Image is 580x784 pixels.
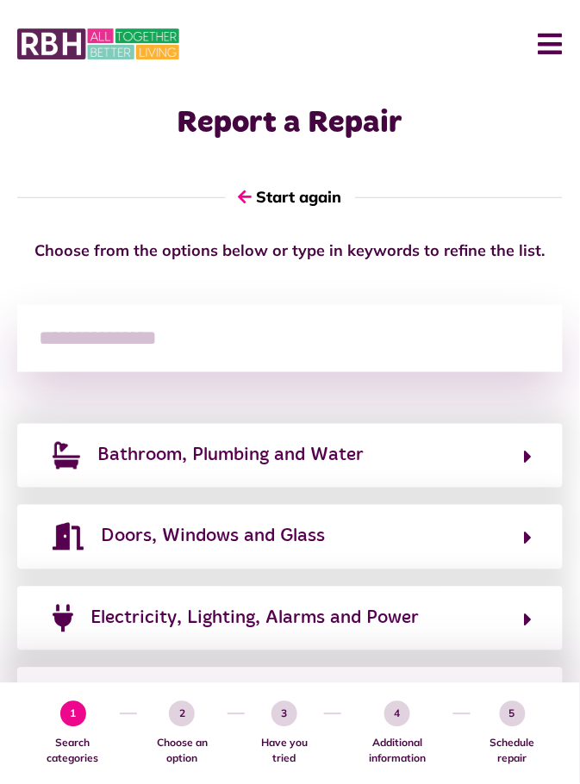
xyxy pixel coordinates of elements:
span: 4 [384,701,410,727]
span: 5 [500,701,526,727]
strong: Choose from the options below or type in keywords to refine the list. [35,240,546,260]
button: Bathroom, Plumbing and Water [47,441,533,470]
span: Have you tried [253,736,316,767]
h1: Report a Repair [17,105,563,142]
span: 3 [271,701,297,727]
img: bath.png [53,442,80,470]
span: Search categories [34,736,111,767]
button: Doors, Windows and Glass [47,522,533,551]
span: Doors, Windows and Glass [101,523,325,551]
span: Schedule repair [479,736,546,767]
span: Choose an option [146,736,219,767]
button: Electricity, Lighting, Alarms and Power [47,604,533,633]
img: door-open-solid-purple.png [53,523,84,551]
span: Electricity, Lighting, Alarms and Power [90,605,419,632]
img: plug-solid-purple.png [53,605,73,632]
button: Start again [226,172,355,221]
span: 2 [169,701,195,727]
img: MyRBH [17,26,179,62]
span: 1 [60,701,86,727]
span: Additional information [350,736,445,767]
span: Bathroom, Plumbing and Water [97,442,364,470]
